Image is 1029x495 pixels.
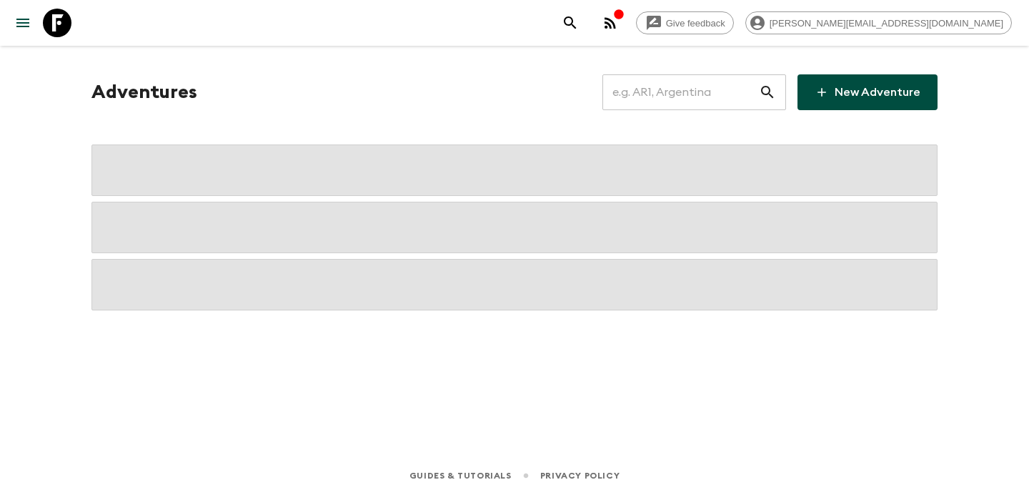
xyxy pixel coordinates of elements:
h1: Adventures [91,78,197,107]
a: Guides & Tutorials [409,468,512,484]
button: search adventures [556,9,585,37]
span: [PERSON_NAME][EMAIL_ADDRESS][DOMAIN_NAME] [762,18,1011,29]
button: menu [9,9,37,37]
div: [PERSON_NAME][EMAIL_ADDRESS][DOMAIN_NAME] [745,11,1012,34]
a: New Adventure [797,74,938,110]
input: e.g. AR1, Argentina [602,72,759,112]
a: Give feedback [636,11,734,34]
span: Give feedback [658,18,733,29]
a: Privacy Policy [540,468,620,484]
